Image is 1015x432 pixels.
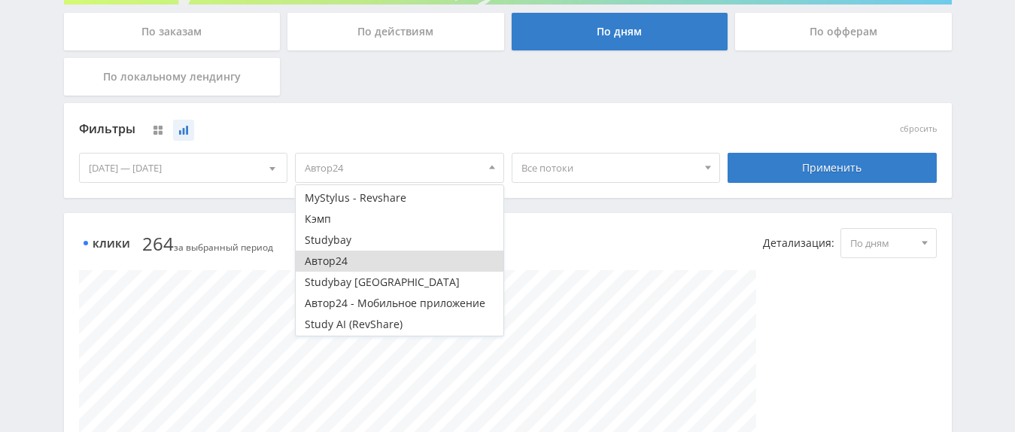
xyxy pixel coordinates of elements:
span: за выбранный период [142,236,273,253]
button: Studybay [GEOGRAPHIC_DATA] [296,272,503,293]
button: Автор24 [296,251,503,272]
button: Кэмп [296,208,503,230]
div: По дням [512,13,728,50]
button: Study AI (RevShare) [296,314,503,335]
span: Все потоки [521,154,697,182]
span: Клики [79,239,130,250]
button: Studybay [296,230,503,251]
div: По действиям [287,13,504,50]
button: MyStylus - Revshare [296,187,503,208]
div: По локальному лендингу [64,58,281,96]
div: Применить [728,153,937,183]
span: По дням [850,229,913,257]
button: сбросить [900,124,937,134]
span: 264 [142,231,174,256]
div: По заказам [64,13,281,50]
button: Автор24 - Мобильное приложение [296,293,503,314]
div: По офферам [735,13,952,50]
div: [DATE] — [DATE] [80,154,287,182]
div: Фильтры [79,118,721,141]
span: Детализация: [763,237,834,249]
span: Автор24 [305,154,481,182]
